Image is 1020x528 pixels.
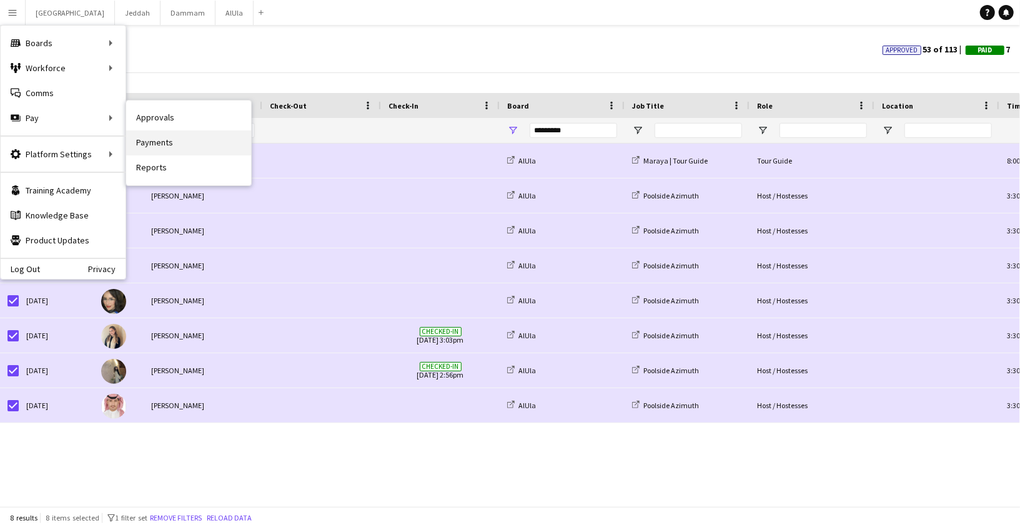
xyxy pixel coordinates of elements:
[420,362,462,371] span: Checked-in
[1,105,126,130] div: Pay
[643,156,708,165] span: Maraya | Tour Guide
[757,101,773,110] span: Role
[518,261,536,270] span: AlUla
[643,296,699,305] span: Poolside Azimuth
[518,191,536,200] span: AlUla
[507,366,536,375] a: AlUla
[1,178,126,203] a: Training Academy
[46,513,99,522] span: 8 items selected
[1,81,126,105] a: Comms
[215,1,254,25] button: AlUla
[26,1,115,25] button: [GEOGRAPHIC_DATA]
[643,331,699,340] span: Poolside Azimuth
[632,156,708,165] a: Maraya | Tour Guide
[1,142,126,167] div: Platform Settings
[518,401,536,410] span: AlUla
[882,125,893,136] button: Open Filter Menu
[126,130,251,155] a: Payments
[518,296,536,305] span: AlUla
[144,213,262,248] div: [PERSON_NAME]
[144,353,262,388] div: [PERSON_NAME]
[750,283,874,318] div: Host / Hostesses
[632,261,699,270] a: Poolside Azimuth
[115,513,147,522] span: 1 filter set
[126,105,251,130] a: Approvals
[632,401,699,410] a: Poolside Azimuth
[643,226,699,235] span: Poolside Azimuth
[780,123,867,138] input: Role Filter Input
[161,1,215,25] button: Dammam
[643,401,699,410] span: Poolside Azimuth
[420,327,462,336] span: Checked-in
[750,144,874,178] div: Tour Guide
[115,1,161,25] button: Jeddah
[389,353,492,388] span: [DATE] 2:56pm
[389,101,418,110] span: Check-In
[507,401,536,410] a: AlUla
[632,226,699,235] a: Poolside Azimuth
[507,296,536,305] a: AlUla
[19,388,94,423] div: [DATE]
[144,283,262,318] div: [PERSON_NAME]
[750,178,874,213] div: Host / Hostesses
[507,226,536,235] a: AlUla
[144,318,262,353] div: [PERSON_NAME]
[101,394,126,419] img: Haitham Alfaqiri
[19,318,94,353] div: [DATE]
[518,156,536,165] span: AlUla
[518,366,536,375] span: AlUla
[750,213,874,248] div: Host / Hostesses
[144,248,262,283] div: [PERSON_NAME]
[389,318,492,353] span: [DATE] 3:03pm
[507,191,536,200] a: AlUla
[101,289,126,314] img: Elan Al-ahmady
[632,101,664,110] span: Job Title
[507,156,536,165] a: AlUla
[904,123,992,138] input: Location Filter Input
[643,191,699,200] span: Poolside Azimuth
[1,203,126,228] a: Knowledge Base
[655,123,742,138] input: Job Title Filter Input
[643,366,699,375] span: Poolside Azimuth
[126,155,251,180] a: Reports
[750,388,874,423] div: Host / Hostesses
[882,101,913,110] span: Location
[886,46,918,54] span: Approved
[19,283,94,318] div: [DATE]
[966,44,1010,55] span: 7
[518,331,536,340] span: AlUla
[632,296,699,305] a: Poolside Azimuth
[101,359,126,384] img: Joud Aljuhani
[1,31,126,56] div: Boards
[144,178,262,213] div: [PERSON_NAME]
[101,324,126,349] img: Zain Hefni
[750,248,874,283] div: Host / Hostesses
[507,101,529,110] span: Board
[507,261,536,270] a: AlUla
[632,125,643,136] button: Open Filter Menu
[1,264,40,274] a: Log Out
[632,331,699,340] a: Poolside Azimuth
[19,353,94,388] div: [DATE]
[88,264,126,274] a: Privacy
[507,331,536,340] a: AlUla
[632,191,699,200] a: Poolside Azimuth
[144,388,262,423] div: [PERSON_NAME]
[204,511,254,525] button: Reload data
[1,228,126,253] a: Product Updates
[883,44,966,55] span: 53 of 113
[147,511,204,525] button: Remove filters
[750,353,874,388] div: Host / Hostesses
[978,46,993,54] span: Paid
[518,226,536,235] span: AlUla
[632,366,699,375] a: Poolside Azimuth
[507,125,518,136] button: Open Filter Menu
[757,125,768,136] button: Open Filter Menu
[270,101,307,110] span: Check-Out
[643,261,699,270] span: Poolside Azimuth
[1,56,126,81] div: Workforce
[750,318,874,353] div: Host / Hostesses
